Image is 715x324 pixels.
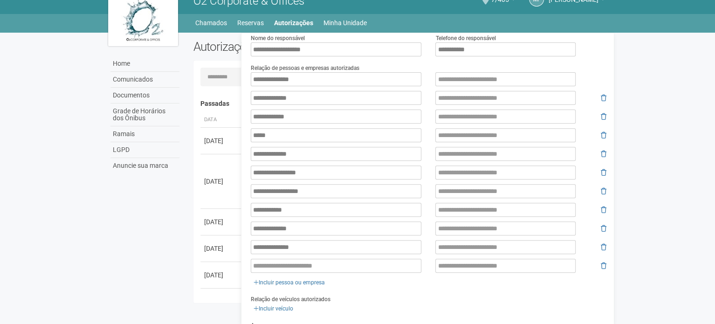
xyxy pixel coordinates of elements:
a: Home [110,56,179,72]
a: Incluir veículo [251,303,296,314]
a: Chamados [195,16,227,29]
div: [DATE] [204,217,239,227]
i: Remover [601,262,606,269]
i: Remover [601,188,606,194]
div: [DATE] [204,244,239,253]
i: Remover [601,207,606,213]
i: Remover [601,169,606,176]
i: Remover [601,151,606,157]
div: [DATE] [204,136,239,145]
a: LGPD [110,142,179,158]
i: Remover [601,95,606,101]
a: Comunicados [110,72,179,88]
i: Remover [601,244,606,250]
a: Documentos [110,88,179,103]
label: Nome do responsável [251,34,305,42]
a: Minha Unidade [323,16,367,29]
i: Remover [601,132,606,138]
div: [DATE] [204,177,239,186]
a: Incluir pessoa ou empresa [251,277,328,288]
label: Telefone do responsável [435,34,495,42]
i: Remover [601,113,606,120]
i: Remover [601,225,606,232]
label: Relação de pessoas e empresas autorizadas [251,64,359,72]
h2: Autorizações [193,40,393,54]
div: [DATE] [204,270,239,280]
h4: Passadas [200,100,600,107]
th: Data [200,112,242,128]
a: Autorizações [274,16,313,29]
a: Grade de Horários dos Ônibus [110,103,179,126]
label: Relação de veículos autorizados [251,295,330,303]
a: Reservas [237,16,264,29]
a: Ramais [110,126,179,142]
a: Anuncie sua marca [110,158,179,173]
